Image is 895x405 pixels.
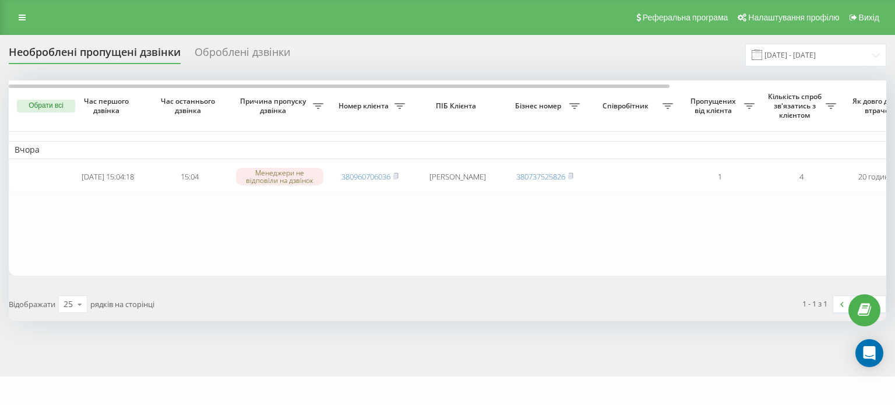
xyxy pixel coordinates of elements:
[855,339,883,367] div: Open Intercom Messenger
[149,161,230,192] td: 15:04
[643,13,728,22] span: Реферальна програма
[64,298,73,310] div: 25
[591,101,663,111] span: Співробітник
[158,97,221,115] span: Час останнього дзвінка
[516,171,565,182] a: 380737525826
[9,299,55,309] span: Відображати
[510,101,569,111] span: Бізнес номер
[411,161,504,192] td: [PERSON_NAME]
[760,161,842,192] td: 4
[859,13,879,22] span: Вихід
[421,101,494,111] span: ПІБ Клієнта
[236,97,313,115] span: Причина пропуску дзвінка
[195,46,290,64] div: Оброблені дзвінки
[766,92,826,119] span: Кількість спроб зв'язатись з клієнтом
[67,161,149,192] td: [DATE] 15:04:18
[335,101,394,111] span: Номер клієнта
[76,97,139,115] span: Час першого дзвінка
[90,299,154,309] span: рядків на сторінці
[679,161,760,192] td: 1
[748,13,839,22] span: Налаштування профілю
[802,298,827,309] div: 1 - 1 з 1
[341,171,390,182] a: 380960706036
[17,100,75,112] button: Обрати всі
[236,168,323,185] div: Менеджери не відповіли на дзвінок
[9,46,181,64] div: Необроблені пропущені дзвінки
[685,97,744,115] span: Пропущених від клієнта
